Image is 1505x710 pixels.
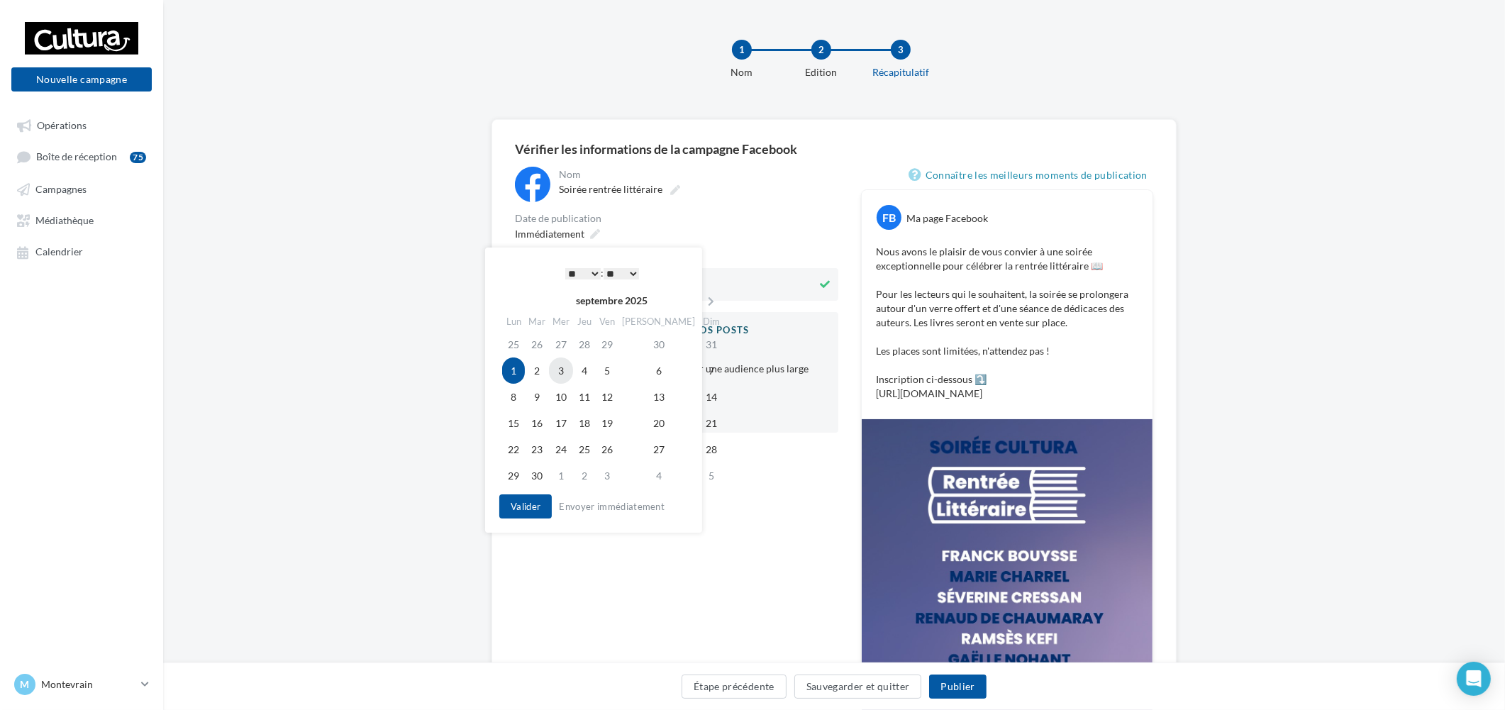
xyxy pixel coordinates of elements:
[502,462,525,489] td: 29
[525,436,549,462] td: 23
[596,410,618,436] td: 19
[35,214,94,226] span: Médiathèque
[699,410,723,436] td: 21
[502,357,525,384] td: 1
[549,331,573,357] td: 27
[549,357,573,384] td: 3
[41,677,135,692] p: Montevrain
[618,410,699,436] td: 20
[891,40,911,60] div: 3
[596,311,618,332] th: Ven
[549,410,573,436] td: 17
[618,436,699,462] td: 27
[525,384,549,410] td: 9
[929,675,986,699] button: Publier
[499,494,552,518] button: Valider
[618,462,699,489] td: 4
[525,410,549,436] td: 16
[855,65,946,79] div: Récapitulatif
[906,211,988,226] div: Ma page Facebook
[515,228,584,240] span: Immédiatement
[682,675,787,699] button: Étape précédente
[130,152,146,163] div: 75
[11,67,152,91] button: Nouvelle campagne
[909,167,1153,184] a: Connaître les meilleurs moments de publication
[732,40,752,60] div: 1
[573,410,596,436] td: 18
[531,262,674,284] div: :
[549,436,573,462] td: 24
[876,245,1138,401] p: Nous avons le plaisir de vous convier à une soirée exceptionnelle pour célébrer la rentrée littér...
[699,462,723,489] td: 5
[515,143,1153,155] div: Vérifier les informations de la campagne Facebook
[502,410,525,436] td: 15
[573,311,596,332] th: Jeu
[9,112,155,138] a: Opérations
[699,357,723,384] td: 7
[549,384,573,410] td: 10
[549,462,573,489] td: 1
[696,65,787,79] div: Nom
[1457,662,1491,696] div: Open Intercom Messenger
[877,205,901,230] div: FB
[37,119,87,131] span: Opérations
[618,311,699,332] th: [PERSON_NAME]
[525,290,699,311] th: septembre 2025
[553,498,670,515] button: Envoyer immédiatement
[699,311,723,332] th: Dim
[35,246,83,258] span: Calendrier
[573,331,596,357] td: 28
[11,671,152,698] a: M Montevrain
[596,462,618,489] td: 3
[618,384,699,410] td: 13
[573,462,596,489] td: 2
[502,311,525,332] th: Lun
[573,384,596,410] td: 11
[525,311,549,332] th: Mar
[596,384,618,410] td: 12
[525,462,549,489] td: 30
[699,331,723,357] td: 31
[9,207,155,233] a: Médiathèque
[794,675,922,699] button: Sauvegarder et quitter
[596,436,618,462] td: 26
[515,213,838,223] div: Date de publication
[559,183,662,195] span: Soirée rentrée littéraire
[525,357,549,384] td: 2
[36,151,117,163] span: Boîte de réception
[502,331,525,357] td: 25
[35,183,87,195] span: Campagnes
[573,357,596,384] td: 4
[502,436,525,462] td: 22
[9,238,155,264] a: Calendrier
[596,331,618,357] td: 29
[811,40,831,60] div: 2
[618,357,699,384] td: 6
[559,170,835,179] div: Nom
[596,357,618,384] td: 5
[525,331,549,357] td: 26
[573,436,596,462] td: 25
[618,331,699,357] td: 30
[9,176,155,201] a: Campagnes
[502,384,525,410] td: 8
[549,311,573,332] th: Mer
[9,143,155,170] a: Boîte de réception75
[21,677,30,692] span: M
[699,384,723,410] td: 14
[776,65,867,79] div: Edition
[699,436,723,462] td: 28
